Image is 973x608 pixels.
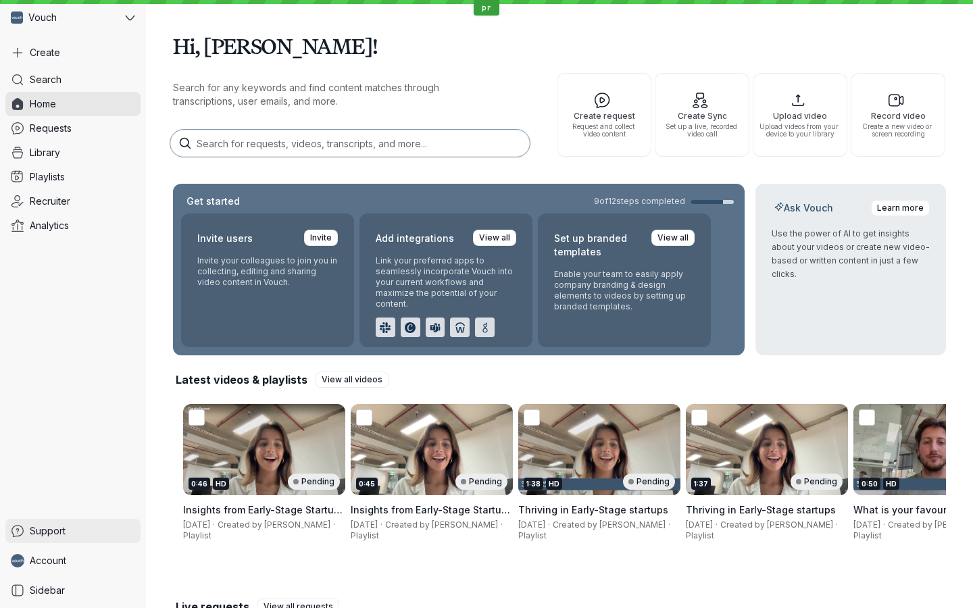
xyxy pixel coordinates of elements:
[545,520,553,530] span: ·
[183,530,211,540] span: Playlist
[563,111,645,120] span: Create request
[385,520,498,530] span: Created by [PERSON_NAME]
[351,520,378,530] span: [DATE]
[5,519,141,543] a: Support
[498,520,505,530] span: ·
[176,372,307,387] h2: Latest videos & playlists
[184,195,243,208] h2: Get started
[30,97,56,111] span: Home
[330,520,338,530] span: ·
[720,520,833,530] span: Created by [PERSON_NAME]
[5,578,141,603] a: Sidebar
[5,5,141,30] button: Vouch avatarVouch
[546,478,562,490] div: HD
[666,520,673,530] span: ·
[30,219,69,232] span: Analytics
[557,73,651,157] button: Create requestRequest and collect video content
[5,189,141,213] a: Recruiter
[189,478,210,490] div: 0:46
[316,372,389,388] a: View all videos
[594,196,734,207] a: 9of12steps completed
[791,474,843,490] div: Pending
[859,478,880,490] div: 0:50
[30,554,66,567] span: Account
[553,520,666,530] span: Created by [PERSON_NAME]
[455,474,507,490] div: Pending
[30,584,65,597] span: Sidebar
[853,530,882,540] span: Playlist
[686,504,836,515] span: Thriving in Early-Stage startups
[30,73,61,86] span: Search
[691,478,711,490] div: 1:37
[772,201,836,215] h2: Ask Vouch
[518,530,547,540] span: Playlist
[30,524,66,538] span: Support
[5,68,141,92] a: Search
[5,116,141,141] a: Requests
[686,530,714,540] span: Playlist
[173,27,946,65] h1: Hi, [PERSON_NAME]!
[376,230,454,247] h2: Add integrations
[30,46,60,59] span: Create
[883,478,899,490] div: HD
[5,213,141,238] a: Analytics
[30,195,70,208] span: Recruiter
[657,231,689,245] span: View all
[554,269,695,312] p: Enable your team to easily apply company branding & design elements to videos by setting up brand...
[772,227,930,281] p: Use the power of AI to get insights about your videos or create new video-based or written conten...
[310,231,332,245] span: Invite
[288,474,340,490] div: Pending
[351,504,510,529] span: Insights from Early-Stage Startup Life
[479,231,510,245] span: View all
[851,73,945,157] button: Record videoCreate a new video or screen recording
[554,230,643,261] h2: Set up branded templates
[322,373,382,386] span: View all videos
[356,478,378,490] div: 0:45
[183,504,343,529] span: Insights from Early-Stage Startup Life - Edit
[173,81,497,108] p: Search for any keywords and find content matches through transcriptions, user emails, and more.
[5,549,141,573] a: Ben avatarAccount
[30,146,60,159] span: Library
[877,201,924,215] span: Learn more
[210,520,218,530] span: ·
[30,170,65,184] span: Playlists
[11,554,24,567] img: Ben avatar
[11,11,23,24] img: Vouch avatar
[376,255,516,309] p: Link your preferred apps to seamlessly incorporate Vouch into your current workflows and maximize...
[5,5,122,30] div: Vouch
[524,478,543,490] div: 1:38
[661,123,743,138] span: Set up a live, recorded video call
[213,478,229,490] div: HD
[197,230,253,247] h2: Invite users
[30,122,72,135] span: Requests
[183,503,345,517] h3: Insights from Early-Stage Startup Life - Edit
[5,92,141,116] a: Home
[518,520,545,530] span: [DATE]
[594,196,685,207] span: 9 of 12 steps completed
[518,504,668,515] span: Thriving in Early-Stage startups
[833,520,841,530] span: ·
[473,230,516,246] a: View all
[197,255,338,288] p: Invite your colleagues to join you in collecting, editing and sharing video content in Vouch.
[853,520,880,530] span: [DATE]
[871,200,930,216] a: Learn more
[686,520,713,530] span: [DATE]
[857,123,939,138] span: Create a new video or screen recording
[351,503,513,517] h3: Insights from Early-Stage Startup Life
[623,474,675,490] div: Pending
[304,230,338,246] a: Invite
[351,530,379,540] span: Playlist
[759,123,841,138] span: Upload videos from your device to your library
[655,73,749,157] button: Create SyncSet up a live, recorded video call
[563,123,645,138] span: Request and collect video content
[183,520,210,530] span: [DATE]
[661,111,743,120] span: Create Sync
[880,520,888,530] span: ·
[170,130,530,157] input: Search for requests, videos, transcripts, and more...
[753,73,847,157] button: Upload videoUpload videos from your device to your library
[5,41,141,65] button: Create
[651,230,695,246] a: View all
[5,141,141,165] a: Library
[759,111,841,120] span: Upload video
[5,165,141,189] a: Playlists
